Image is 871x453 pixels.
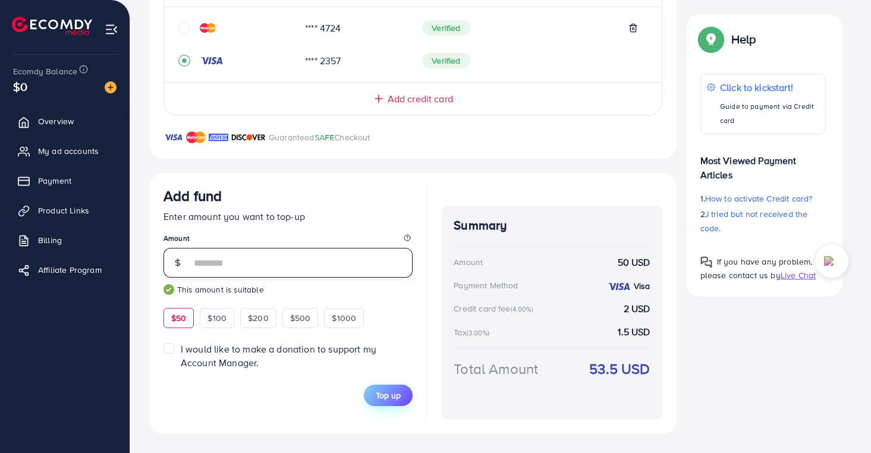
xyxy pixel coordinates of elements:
button: Top up [364,385,413,406]
legend: Amount [163,233,413,248]
span: $50 [171,312,186,324]
p: Help [731,32,756,46]
span: Verified [422,53,470,68]
img: logo [12,17,92,35]
span: Live Chat [781,269,816,281]
span: Add credit card [388,92,453,106]
span: My ad accounts [38,145,99,157]
span: $100 [207,312,227,324]
div: Total Amount [454,358,538,379]
svg: circle [178,22,190,34]
img: menu [105,23,118,36]
span: $200 [248,312,269,324]
div: Amount [454,256,483,268]
img: Popup guide [700,256,712,268]
small: This amount is suitable [163,284,413,295]
h4: Summary [454,218,650,233]
span: SAFE [315,131,335,143]
p: Guaranteed Checkout [269,130,370,144]
img: credit [607,282,631,291]
img: brand [209,130,228,144]
a: Product Links [9,199,121,222]
img: brand [231,130,266,144]
p: Guide to payment via Credit card [720,99,819,128]
strong: Visa [634,280,650,292]
img: guide [163,284,174,295]
img: credit [200,23,216,33]
span: How to activate Credit card? [705,193,812,205]
strong: 1.5 USD [618,325,650,339]
p: 2. [700,207,826,235]
span: I tried but not received the code. [700,208,808,234]
a: Billing [9,228,121,252]
span: Ecomdy Balance [13,65,77,77]
span: Billing [38,234,62,246]
p: 1. [700,191,826,206]
span: Affiliate Program [38,264,102,276]
span: Overview [38,115,74,127]
strong: 50 USD [618,256,650,269]
small: (3.00%) [467,328,489,338]
p: Click to kickstart! [720,80,819,95]
a: Affiliate Program [9,258,121,282]
span: Payment [38,175,71,187]
div: Credit card fee [454,303,537,314]
p: Enter amount you want to top-up [163,209,413,224]
img: brand [163,130,183,144]
strong: 53.5 USD [589,358,650,379]
span: If you have any problem, please contact us by [700,256,813,281]
img: Popup guide [700,29,722,50]
img: brand [186,130,206,144]
span: Product Links [38,205,89,216]
p: Most Viewed Payment Articles [700,144,826,182]
strong: 2 USD [624,302,650,316]
small: (4.00%) [511,304,533,314]
a: My ad accounts [9,139,121,163]
span: I would like to make a donation to support my Account Manager. [181,342,376,369]
a: Payment [9,169,121,193]
h3: Add fund [163,187,222,205]
div: Tax [454,326,493,338]
a: Overview [9,109,121,133]
span: Top up [376,389,401,401]
img: credit [200,56,224,65]
svg: record circle [178,55,190,67]
span: Verified [422,20,470,36]
iframe: Chat [820,399,862,444]
span: $0 [13,78,27,95]
span: $1000 [332,312,356,324]
span: $500 [290,312,311,324]
div: Payment Method [454,279,518,291]
img: image [105,81,117,93]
